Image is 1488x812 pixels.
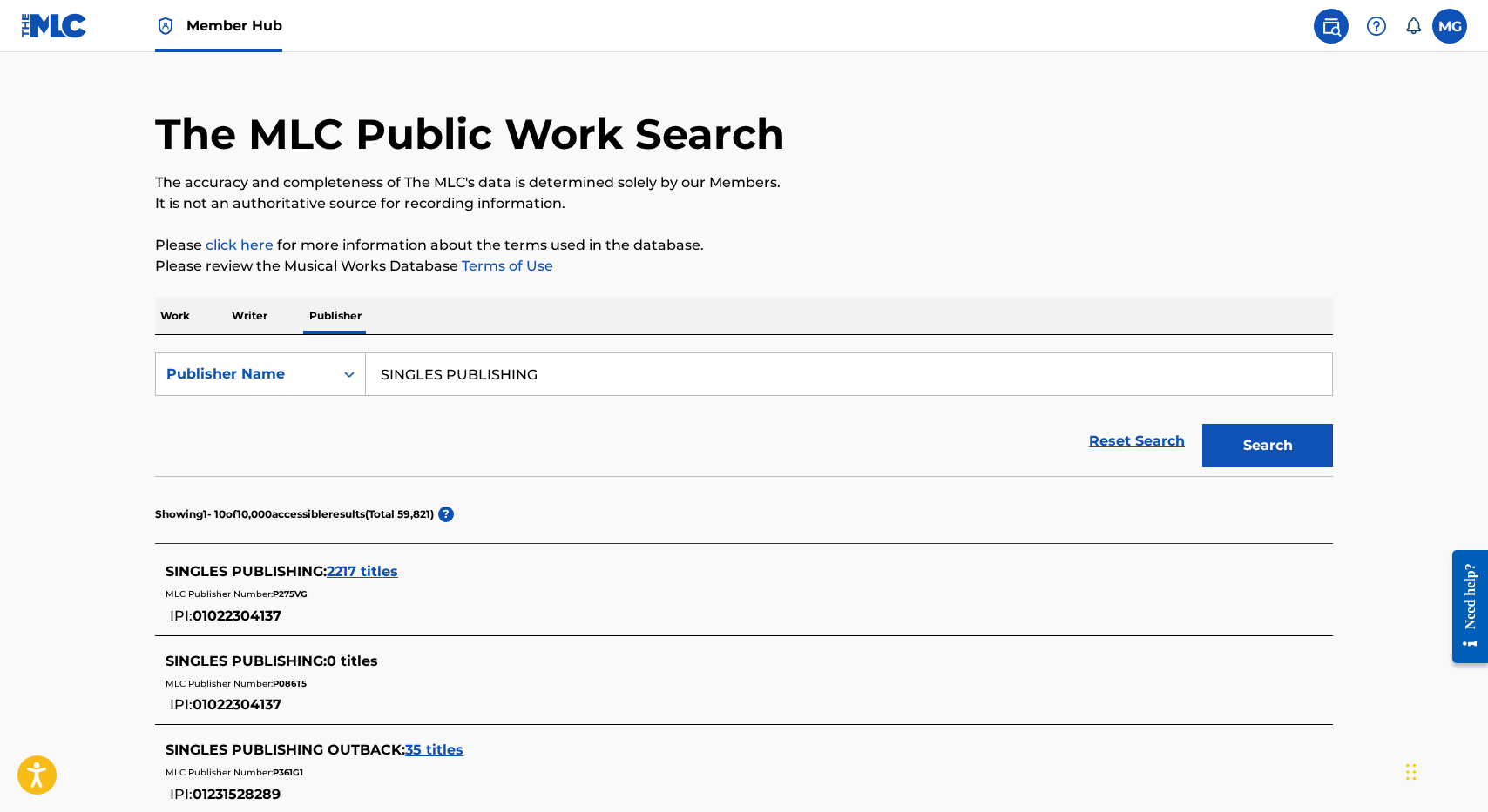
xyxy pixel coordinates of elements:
p: Please for more information about the terms used in the database. [155,235,1333,256]
span: 35 titles [405,742,463,758]
p: Please review the Musical Works Database [155,256,1333,277]
div: Help [1359,9,1394,44]
h1: The MLC Public Work Search [155,108,785,160]
span: SINGLES PUBLISHING OUTBACK : [166,742,405,758]
a: click here [206,237,274,253]
div: User Menu [1432,9,1467,44]
span: IPI: [170,696,193,713]
span: P361G1 [273,767,303,778]
p: Writer [227,298,273,334]
span: 0 titles [327,653,378,669]
a: Public Search [1314,9,1349,44]
div: Drag [1406,746,1417,798]
span: SINGLES PUBLISHING : [166,653,327,669]
span: SINGLES PUBLISHING : [166,563,327,580]
span: IPI: [170,607,193,624]
p: Showing 1 - 10 of 10,000 accessible results (Total 59,821 ) [155,507,434,522]
span: 2217 titles [327,563,398,580]
span: MLC Publisher Number: [166,767,273,778]
div: Publisher Name [166,364,323,385]
span: IPI: [170,786,193,802]
p: Publisher [304,298,367,334]
span: MLC Publisher Number: [166,678,273,689]
span: ? [438,507,454,522]
span: Member Hub [186,16,282,36]
span: 01022304137 [193,696,281,713]
span: P275VG [273,588,308,600]
p: It is not an authoritative source for recording information. [155,193,1333,214]
form: Search Form [155,352,1333,476]
p: Work [155,298,195,334]
iframe: Chat Widget [1401,728,1488,812]
a: Terms of Use [458,258,553,274]
span: MLC Publisher Number: [166,588,273,600]
img: MLC Logo [21,13,88,38]
iframe: Resource Center [1439,537,1488,677]
a: Reset Search [1080,422,1194,460]
p: The accuracy and completeness of The MLC's data is determined solely by our Members. [155,172,1333,193]
img: help [1366,16,1387,37]
span: 01231528289 [193,786,281,802]
span: 01022304137 [193,607,281,624]
div: Notifications [1404,17,1422,35]
img: search [1321,16,1342,37]
img: Top Rightsholder [155,16,176,37]
button: Search [1202,424,1333,467]
span: P086T5 [273,678,307,689]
